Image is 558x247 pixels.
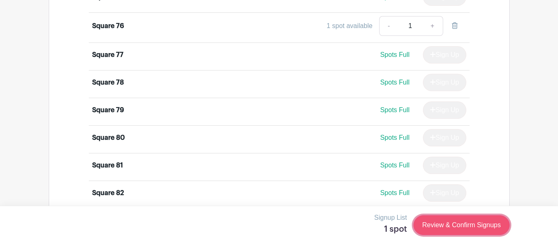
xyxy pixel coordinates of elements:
p: Signup List [374,213,407,223]
a: + [422,16,443,36]
span: Spots Full [380,79,409,86]
a: Review & Confirm Signups [413,215,509,235]
div: Square 78 [92,78,124,87]
span: Spots Full [380,51,409,58]
a: - [379,16,398,36]
span: Spots Full [380,134,409,141]
div: Square 76 [92,21,124,31]
div: Square 77 [92,50,123,60]
div: Square 82 [92,188,124,198]
div: 1 spot available [327,21,373,31]
span: Spots Full [380,189,409,196]
div: Square 79 [92,105,124,115]
div: Square 81 [92,160,123,170]
span: Spots Full [380,106,409,113]
div: Square 80 [92,133,125,143]
span: Spots Full [380,162,409,169]
h5: 1 spot [374,224,407,234]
